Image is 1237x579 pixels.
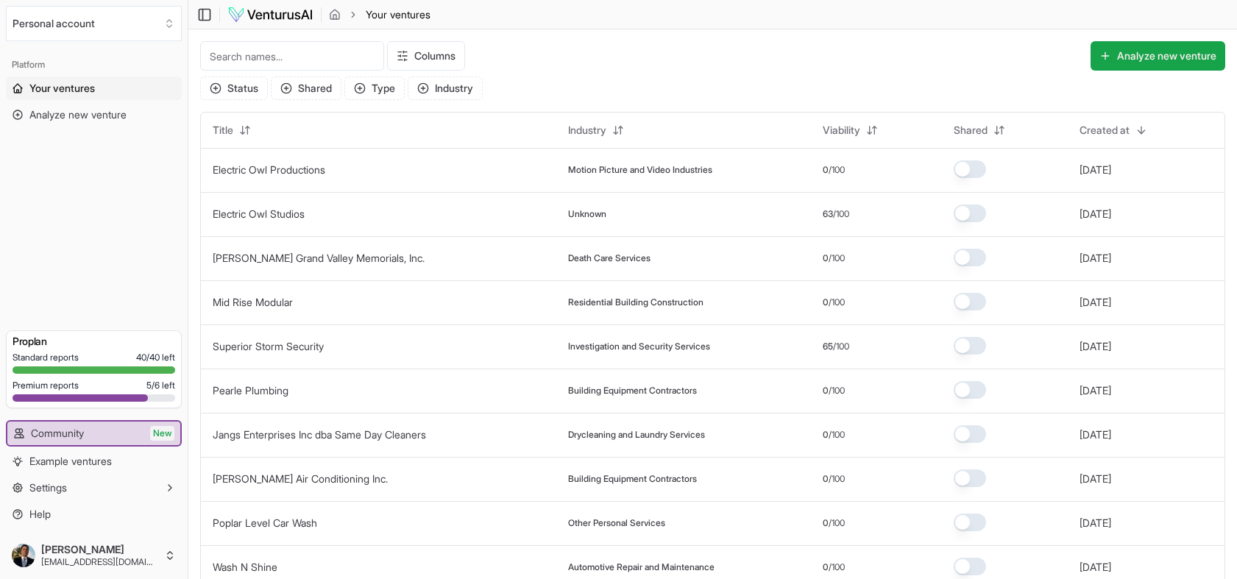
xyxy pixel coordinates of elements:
a: Poplar Level Car Wash [213,516,317,529]
button: Columns [387,41,465,71]
button: [DATE] [1080,516,1111,530]
button: Settings [6,476,182,500]
span: Automotive Repair and Maintenance [568,561,715,573]
span: /100 [829,561,845,573]
a: Analyze new venture [6,103,182,127]
span: Shared [954,123,988,138]
span: /100 [829,473,845,485]
span: /100 [829,385,845,397]
button: Pearle Plumbing [213,383,288,398]
button: Electric Owl Productions [213,163,325,177]
span: 63 [823,208,833,220]
span: 0 [823,429,829,441]
a: Electric Owl Studios [213,207,305,220]
span: 0 [823,385,829,397]
span: /100 [829,252,845,264]
nav: breadcrumb [329,7,430,22]
span: Help [29,507,51,522]
button: Viability [814,118,887,142]
button: Status [200,77,268,100]
span: Death Care Services [568,252,651,264]
a: CommunityNew [7,422,180,445]
span: 0 [823,473,829,485]
span: Building Equipment Contractors [568,473,697,485]
span: Other Personal Services [568,517,665,529]
a: Electric Owl Productions [213,163,325,176]
button: Industry [408,77,483,100]
button: [DATE] [1080,207,1111,221]
span: 0 [823,517,829,529]
span: Industry [568,123,606,138]
button: [DATE] [1080,339,1111,354]
span: Example ventures [29,454,112,469]
span: Settings [29,480,67,495]
span: Drycleaning and Laundry Services [568,429,705,441]
h3: Pro plan [13,334,175,349]
button: [DATE] [1080,251,1111,266]
span: Investigation and Security Services [568,341,710,352]
span: 0 [823,252,829,264]
span: 0 [823,296,829,308]
button: Superior Storm Security [213,339,324,354]
div: Platform [6,53,182,77]
a: Your ventures [6,77,182,100]
a: Pearle Plumbing [213,384,288,397]
span: Motion Picture and Video Industries [568,164,712,176]
a: Help [6,502,182,526]
button: [DATE] [1080,163,1111,177]
button: Industry [559,118,633,142]
span: [EMAIL_ADDRESS][DOMAIN_NAME] [41,556,158,568]
a: Wash N Shine [213,561,277,573]
span: 0 [823,164,829,176]
span: Analyze new venture [29,107,127,122]
button: [DATE] [1080,560,1111,575]
button: Title [204,118,260,142]
a: Jangs Enterprises Inc dba Same Day Cleaners [213,428,426,441]
button: Shared [945,118,1014,142]
button: [DATE] [1080,427,1111,442]
button: [DATE] [1080,472,1111,486]
a: [PERSON_NAME] Grand Valley Memorials, Inc. [213,252,425,264]
span: 5 / 6 left [146,380,175,391]
span: Residential Building Construction [568,296,703,308]
span: /100 [833,341,849,352]
span: /100 [829,296,845,308]
input: Search names... [200,41,384,71]
button: Analyze new venture [1091,41,1225,71]
span: Title [213,123,233,138]
button: Shared [271,77,341,100]
span: Created at [1080,123,1130,138]
a: Superior Storm Security [213,340,324,352]
button: [PERSON_NAME][EMAIL_ADDRESS][DOMAIN_NAME] [6,538,182,573]
button: [PERSON_NAME] Air Conditioning Inc. [213,472,388,486]
button: Type [344,77,405,100]
button: [PERSON_NAME] Grand Valley Memorials, Inc. [213,251,425,266]
a: Mid Rise Modular [213,296,293,308]
span: Community [31,426,84,441]
span: /100 [833,208,849,220]
span: Your ventures [29,81,95,96]
button: [DATE] [1080,295,1111,310]
span: Building Equipment Contractors [568,385,697,397]
span: 65 [823,341,833,352]
button: Mid Rise Modular [213,295,293,310]
button: [DATE] [1080,383,1111,398]
span: /100 [829,164,845,176]
button: Select an organization [6,6,182,41]
button: Electric Owl Studios [213,207,305,221]
span: Premium reports [13,380,79,391]
span: 0 [823,561,829,573]
button: Poplar Level Car Wash [213,516,317,530]
img: logo [227,6,313,24]
span: [PERSON_NAME] [41,543,158,556]
img: ACg8ocKh1L7Yh5VgSDN2YOPfB6bExbAf4_p3LJia384IOMDxnuMg=s96-c [12,544,35,567]
span: /100 [829,429,845,441]
span: Unknown [568,208,606,220]
span: 40 / 40 left [136,352,175,363]
button: Created at [1071,118,1156,142]
a: Example ventures [6,450,182,473]
a: [PERSON_NAME] Air Conditioning Inc. [213,472,388,485]
button: Wash N Shine [213,560,277,575]
span: New [150,426,174,441]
